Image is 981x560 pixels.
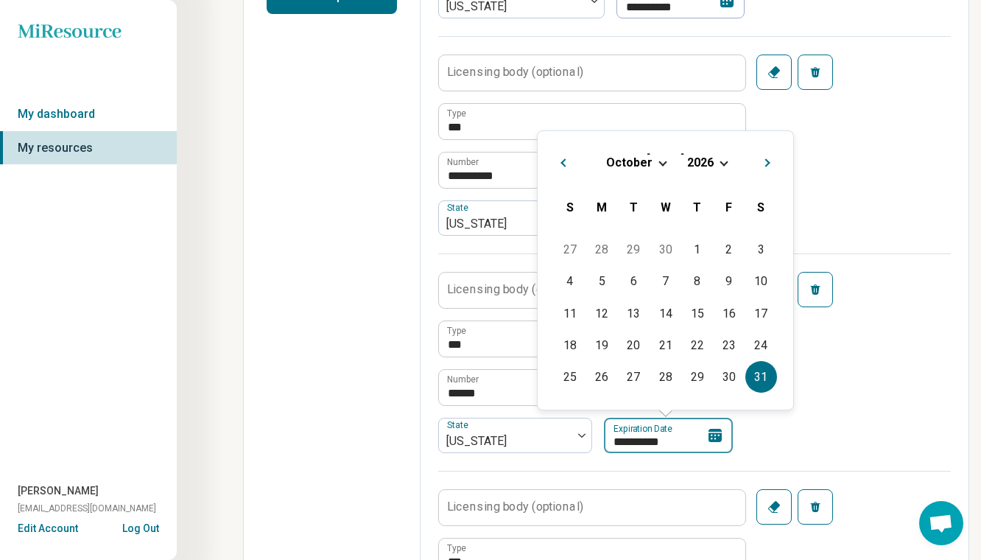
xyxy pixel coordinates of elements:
div: Choose Thursday, October 15th, 2026 [681,298,713,329]
div: Choose Tuesday, October 13th, 2026 [618,298,650,329]
div: Choose Friday, October 2nd, 2026 [713,234,745,265]
button: Previous Month [549,149,573,172]
div: Choose Monday, October 5th, 2026 [586,265,618,297]
div: Choose Thursday, October 29th, 2026 [681,361,713,393]
span: [EMAIL_ADDRESS][DOMAIN_NAME] [18,502,156,515]
span: October [606,155,653,169]
label: Number [447,375,479,384]
div: Monday [586,192,618,223]
div: Choose Tuesday, September 29th, 2026 [618,234,650,265]
div: Friday [713,192,745,223]
div: Choose Thursday, October 8th, 2026 [681,265,713,297]
div: Choose Monday, September 28th, 2026 [586,234,618,265]
button: Log Out [122,521,159,533]
div: Choose Thursday, October 1st, 2026 [681,234,713,265]
div: Choose Thursday, October 22nd, 2026 [681,329,713,361]
input: credential.licenses.2.name [439,321,745,357]
div: Choose Sunday, October 4th, 2026 [554,265,586,297]
label: Type [447,544,466,553]
div: Choose Friday, October 23rd, 2026 [713,329,745,361]
div: Saturday [745,192,777,223]
div: Choose Wednesday, October 28th, 2026 [650,361,681,393]
input: credential.licenses.1.name [439,104,745,139]
div: Sunday [554,192,586,223]
div: Choose Monday, October 26th, 2026 [586,361,618,393]
div: Choose Wednesday, October 7th, 2026 [650,265,681,297]
label: Licensing body (optional) [447,501,583,513]
div: Choose Wednesday, September 30th, 2026 [650,234,681,265]
div: Choose Tuesday, October 20th, 2026 [618,329,650,361]
div: Choose Friday, October 9th, 2026 [713,265,745,297]
label: Type [447,326,466,335]
div: Month October, 2026 [554,234,776,393]
label: State [447,420,471,430]
div: Open chat [919,501,963,545]
span: 2026 [687,155,714,169]
div: Choose Sunday, September 27th, 2026 [554,234,586,265]
div: Choose Sunday, October 25th, 2026 [554,361,586,393]
div: Choose Monday, October 19th, 2026 [586,329,618,361]
div: Choose Saturday, October 24th, 2026 [745,329,777,361]
div: Choose Friday, October 16th, 2026 [713,298,745,329]
h2: [DATE] [549,149,781,170]
div: Choose Saturday, October 10th, 2026 [745,265,777,297]
label: Type [447,109,466,118]
div: Choose Saturday, October 31st, 2026 [745,361,777,393]
div: Choose Saturday, October 3rd, 2026 [745,234,777,265]
div: Tuesday [618,192,650,223]
div: Thursday [681,192,713,223]
div: Choose Wednesday, October 14th, 2026 [650,298,681,329]
div: Choose Sunday, October 11th, 2026 [554,298,586,329]
div: Choose Wednesday, October 21st, 2026 [650,329,681,361]
div: Wednesday [650,192,681,223]
div: Choose Friday, October 30th, 2026 [713,361,745,393]
label: Number [447,158,479,167]
button: Next Month [758,149,781,172]
div: Choose Date [537,130,794,410]
div: Choose Sunday, October 18th, 2026 [554,329,586,361]
label: Licensing body (optional) [447,284,583,295]
span: [PERSON_NAME] [18,483,99,499]
label: Licensing body (optional) [447,66,583,78]
button: Edit Account [18,521,78,536]
div: Choose Saturday, October 17th, 2026 [745,298,777,329]
div: Choose Monday, October 12th, 2026 [586,298,618,329]
label: State [447,203,471,213]
div: Choose Tuesday, October 6th, 2026 [618,265,650,297]
div: Choose Tuesday, October 27th, 2026 [618,361,650,393]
